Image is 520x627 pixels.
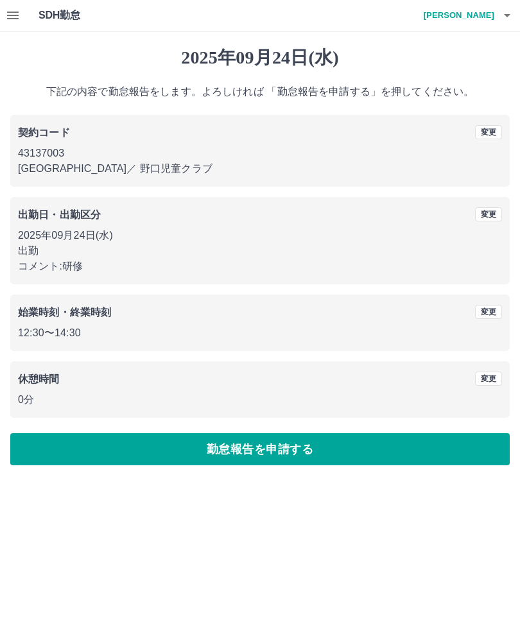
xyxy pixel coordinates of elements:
p: 43137003 [18,146,502,161]
p: [GEOGRAPHIC_DATA] ／ 野口児童クラブ [18,161,502,176]
button: 勤怠報告を申請する [10,433,510,465]
button: 変更 [475,125,502,139]
b: 休憩時間 [18,374,60,384]
p: 下記の内容で勤怠報告をします。よろしければ 「勤怠報告を申請する」を押してください。 [10,84,510,99]
p: 出勤 [18,243,502,259]
p: 0分 [18,392,502,408]
p: 12:30 〜 14:30 [18,325,502,341]
b: 契約コード [18,127,70,138]
p: コメント: 研修 [18,259,502,274]
button: 変更 [475,207,502,221]
p: 2025年09月24日(水) [18,228,502,243]
button: 変更 [475,305,502,319]
b: 始業時刻・終業時刻 [18,307,111,318]
b: 出勤日・出勤区分 [18,209,101,220]
button: 変更 [475,372,502,386]
h1: 2025年09月24日(水) [10,47,510,69]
